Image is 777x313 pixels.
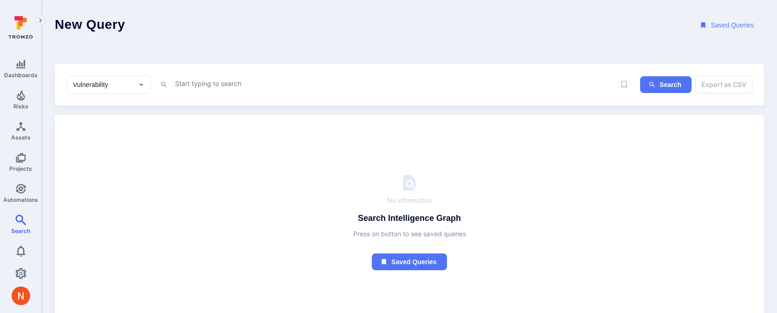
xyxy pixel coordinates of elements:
[11,227,30,234] span: Search
[9,165,32,172] span: Projects
[55,17,125,34] h1: New Query
[691,17,764,34] button: Saved Queries
[695,76,752,93] button: Export as CSV
[372,239,447,271] a: Saved queries
[640,76,692,93] button: ig-search
[4,72,38,79] span: Dashboards
[71,80,132,89] input: Select basic entity
[136,79,147,90] button: Open
[353,229,466,239] span: Press on button to see saved queries
[12,286,30,305] img: ACg8ocIprwjrgDQnDsNSk9Ghn5p5-B8DpAKWoJ5Gi9syOE4K59tr4Q=s96-c
[3,196,38,203] span: Automations
[615,76,633,93] span: Save query
[12,286,30,305] div: Neeren Patki
[13,103,28,110] span: Risks
[35,15,46,26] button: Expand navigation menu
[37,17,44,25] i: Expand navigation menu
[11,134,31,141] span: Assets
[358,213,461,224] h4: Search Intelligence Graph
[387,196,432,205] span: No information
[372,253,447,271] button: Saved queries
[174,78,615,89] textarea: Intelligence Graph search area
